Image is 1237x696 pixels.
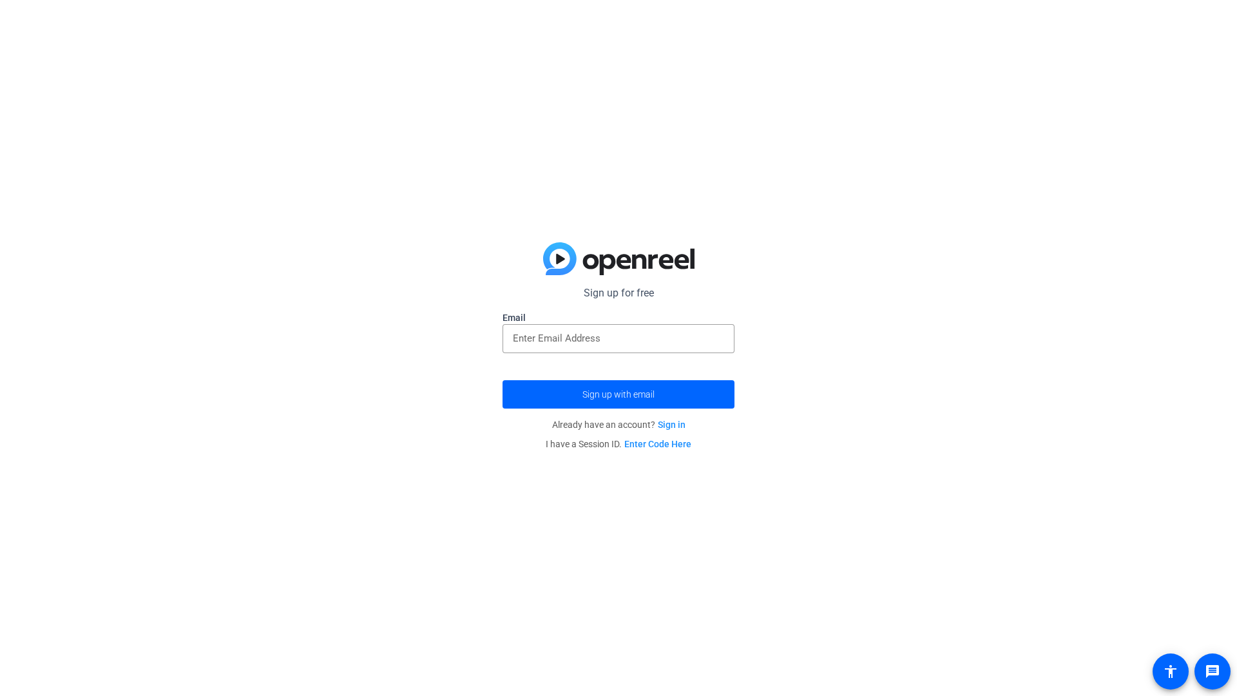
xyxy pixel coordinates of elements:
input: Enter Email Address [513,331,724,346]
span: I have a Session ID. [546,439,691,449]
mat-icon: message [1205,664,1220,679]
span: Already have an account? [552,420,686,430]
img: blue-gradient.svg [543,242,695,276]
label: Email [503,311,734,324]
button: Sign up with email [503,380,734,409]
a: Enter Code Here [624,439,691,449]
p: Sign up for free [503,285,734,301]
mat-icon: accessibility [1163,664,1178,679]
a: Sign in [658,420,686,430]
